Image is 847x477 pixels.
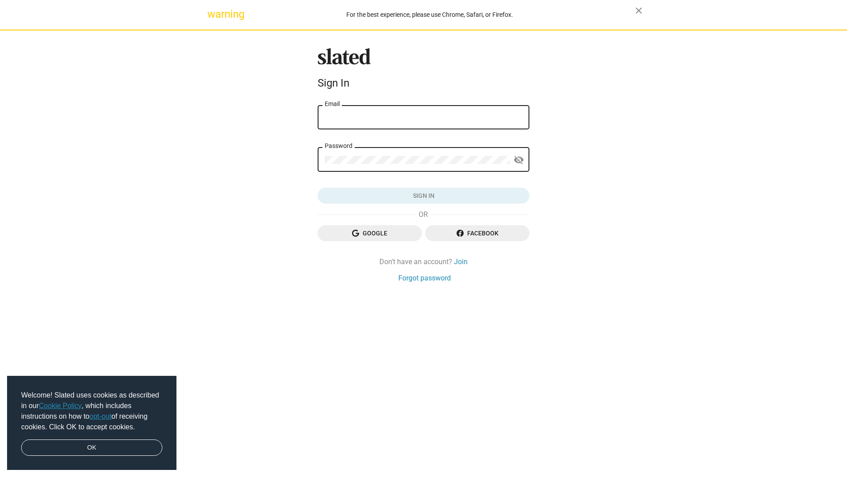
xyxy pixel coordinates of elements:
button: Facebook [425,225,529,241]
a: dismiss cookie message [21,439,162,456]
a: opt-out [90,413,112,420]
span: Welcome! Slated uses cookies as described in our , which includes instructions on how to of recei... [21,390,162,432]
a: Forgot password [398,273,451,283]
mat-icon: visibility_off [513,153,524,167]
button: Show password [510,151,528,169]
div: Sign In [318,77,529,89]
span: Facebook [432,225,522,241]
button: Google [318,225,422,241]
a: Join [454,257,468,266]
div: For the best experience, please use Chrome, Safari, or Firefox. [224,9,635,21]
a: Cookie Policy [39,402,82,409]
mat-icon: warning [207,9,218,19]
div: cookieconsent [7,376,176,470]
sl-branding: Sign In [318,48,529,93]
mat-icon: close [633,5,644,16]
div: Don't have an account? [318,257,529,266]
span: Google [325,225,415,241]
